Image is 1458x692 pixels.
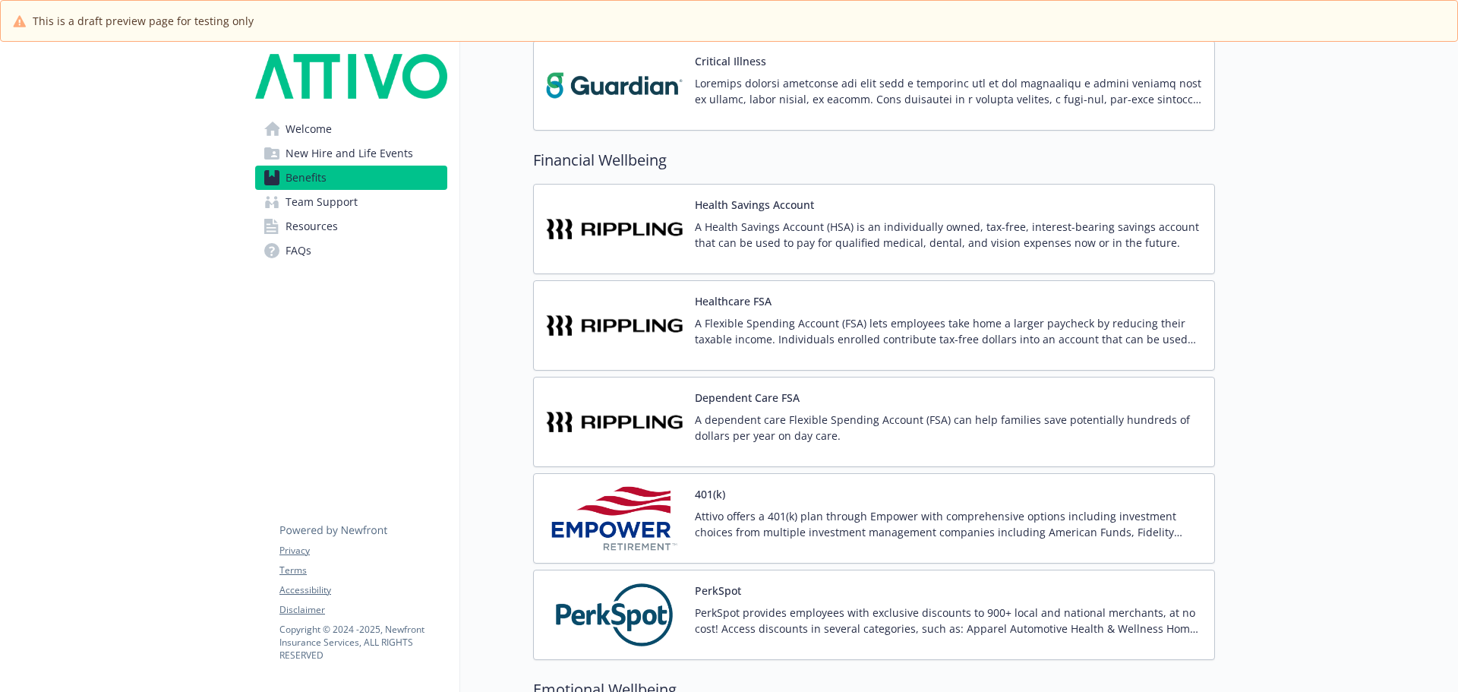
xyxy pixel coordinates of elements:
[286,166,327,190] span: Benefits
[695,197,814,213] button: Health Savings Account
[546,197,683,261] img: Rippling carrier logo
[255,190,447,214] a: Team Support
[695,390,800,406] button: Dependent Care FSA
[286,117,332,141] span: Welcome
[695,583,741,599] button: PerkSpot
[546,486,683,551] img: Empower Retirement carrier logo
[33,13,254,29] span: This is a draft preview page for testing only
[286,239,311,263] span: FAQs
[255,214,447,239] a: Resources
[286,214,338,239] span: Resources
[695,315,1202,347] p: A Flexible Spending Account (FSA) lets employees take home a larger paycheck by reducing their ta...
[695,293,772,309] button: Healthcare FSA
[546,293,683,358] img: Rippling carrier logo
[279,544,447,558] a: Privacy
[279,564,447,577] a: Terms
[546,390,683,454] img: Rippling carrier logo
[695,75,1202,107] p: Loremips dolorsi ametconse adi elit sedd e temporinc utl et dol magnaaliqu e admini veniamq nost ...
[695,219,1202,251] p: A Health Savings Account (HSA) is an individually owned, tax-free, interest-bearing savings accou...
[279,623,447,662] p: Copyright © 2024 - 2025 , Newfront Insurance Services, ALL RIGHTS RESERVED
[695,412,1202,444] p: A dependent care Flexible Spending Account (FSA) can help families save potentially hundreds of d...
[533,149,1215,172] h2: Financial Wellbeing
[255,117,447,141] a: Welcome
[286,190,358,214] span: Team Support
[286,141,413,166] span: New Hire and Life Events
[279,603,447,617] a: Disclaimer
[546,53,683,118] img: Guardian carrier logo
[695,486,725,502] button: 401(k)
[255,239,447,263] a: FAQs
[546,583,683,647] img: PerkSpot carrier logo
[695,605,1202,637] p: PerkSpot provides employees with exclusive discounts to 900+ local and national merchants, at no ...
[695,508,1202,540] p: Attivo offers a 401(k) plan through Empower with comprehensive options including investment choic...
[255,141,447,166] a: New Hire and Life Events
[255,166,447,190] a: Benefits
[279,583,447,597] a: Accessibility
[695,53,766,69] button: Critical Illness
